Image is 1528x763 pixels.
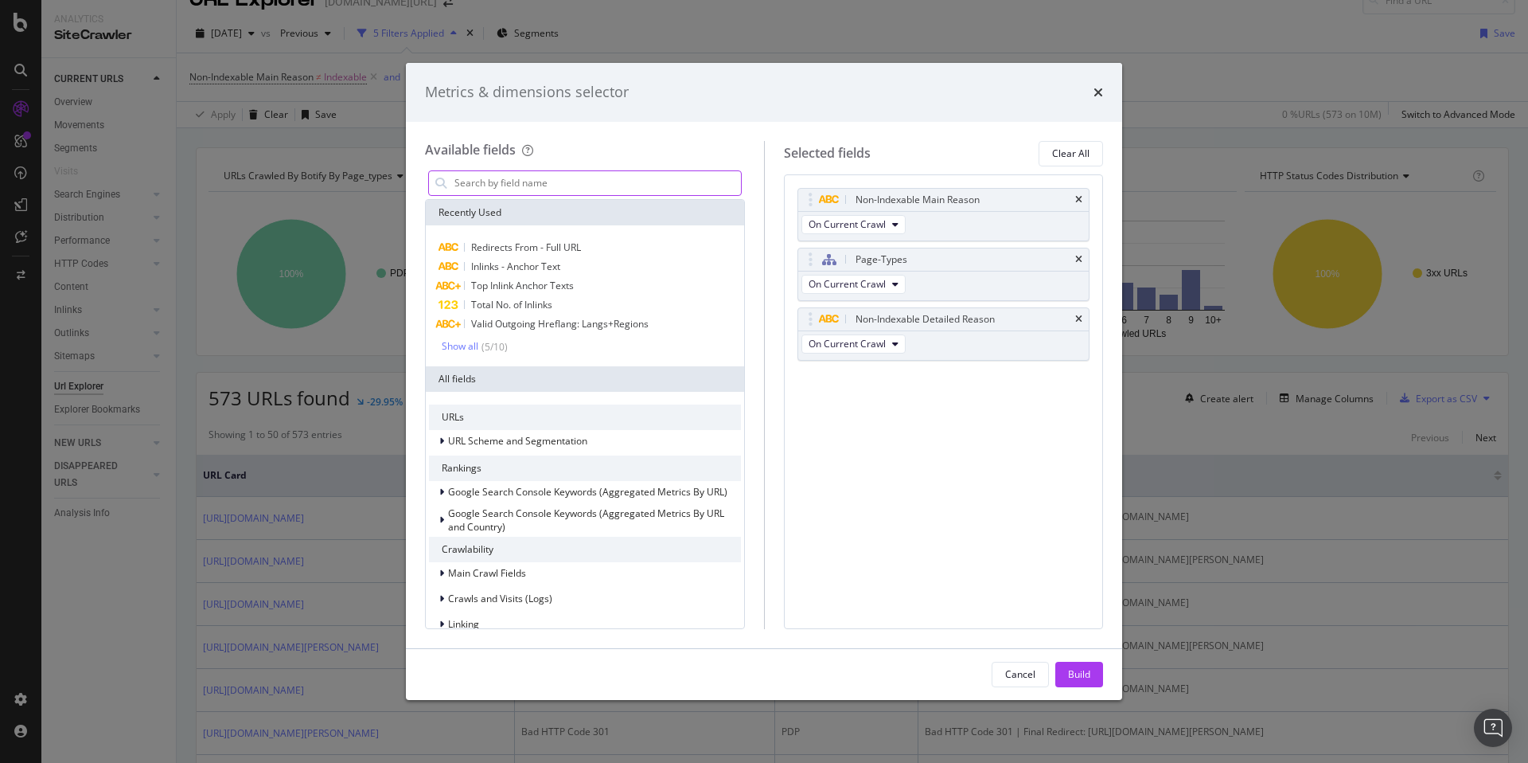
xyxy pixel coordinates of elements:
div: times [1075,195,1082,205]
div: Show all [442,341,478,352]
div: Page-Types [856,252,907,268]
span: Valid Outgoing Hreflang: Langs+Regions [471,317,649,331]
div: Cancel [1005,667,1035,681]
button: Cancel [992,662,1049,687]
div: times [1075,315,1082,324]
span: Redirects From - Full URL [471,241,581,254]
div: ( 5 / 10 ) [478,340,508,354]
div: Recently Used [426,200,744,225]
span: On Current Crawl [809,217,886,231]
div: Clear All [1052,147,1089,160]
div: Crawlability [429,537,741,562]
input: Search by field name [453,171,741,195]
button: Clear All [1039,141,1103,166]
span: Google Search Console Keywords (Aggregated Metrics By URL and Country) [448,507,724,534]
span: Top Inlink Anchor Texts [471,279,574,292]
span: Main Crawl Fields [448,566,526,580]
div: All fields [426,366,744,392]
button: On Current Crawl [801,215,906,234]
span: On Current Crawl [809,337,886,350]
div: Metrics & dimensions selector [425,82,629,103]
div: Page-TypestimesOn Current Crawl [797,248,1090,301]
span: Inlinks - Anchor Text [471,260,560,273]
div: Non-Indexable Main Reason [856,192,980,208]
div: Available fields [425,141,516,158]
span: URL Scheme and Segmentation [448,434,587,448]
div: Open Intercom Messenger [1474,709,1512,747]
span: On Current Crawl [809,277,886,291]
div: modal [406,63,1122,700]
div: Build [1068,667,1090,681]
div: Non-Indexable Detailed ReasontimesOn Current Crawl [797,307,1090,361]
div: URLs [429,405,741,430]
div: Selected fields [784,144,871,162]
span: Google Search Console Keywords (Aggregated Metrics By URL) [448,485,727,499]
button: Build [1055,662,1103,687]
span: Total No. of Inlinks [471,298,552,311]
div: Non-Indexable Main ReasontimesOn Current Crawl [797,188,1090,241]
div: times [1093,82,1103,103]
button: On Current Crawl [801,335,906,354]
div: Rankings [429,456,741,481]
div: times [1075,255,1082,264]
div: Non-Indexable Detailed Reason [856,311,995,327]
span: Linking [448,617,479,631]
button: On Current Crawl [801,275,906,294]
span: Crawls and Visits (Logs) [448,592,552,605]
